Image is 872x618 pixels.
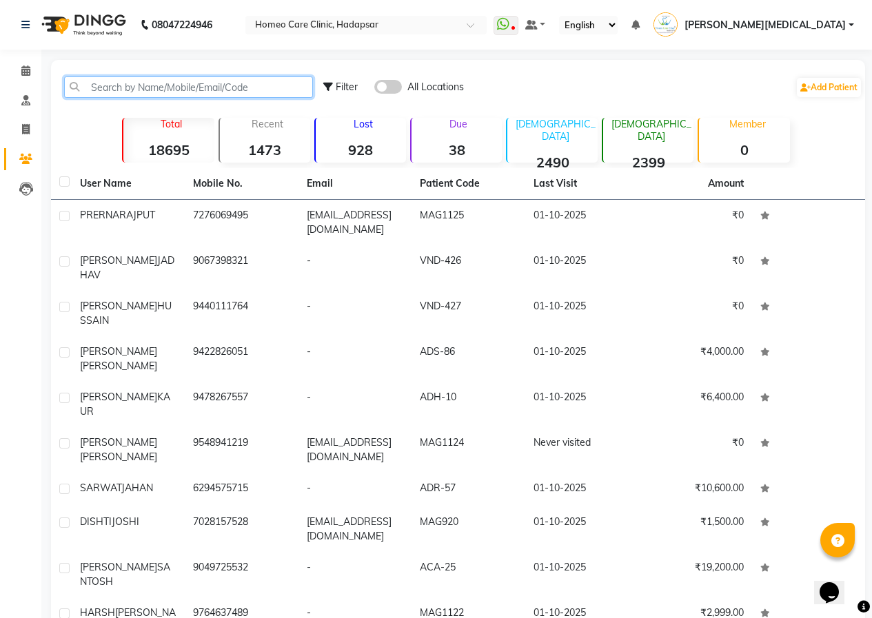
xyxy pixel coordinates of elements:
[80,391,157,403] span: [PERSON_NAME]
[699,141,789,158] strong: 0
[298,245,412,291] td: -
[407,80,464,94] span: All Locations
[123,141,214,158] strong: 18695
[298,168,412,200] th: Email
[185,552,298,597] td: 9049725532
[298,200,412,245] td: [EMAIL_ADDRESS][DOMAIN_NAME]
[412,168,525,200] th: Patient Code
[525,552,638,597] td: 01-10-2025
[638,552,751,597] td: ₹19,200.00
[412,427,525,473] td: MAG1124
[704,118,789,130] p: Member
[412,473,525,506] td: ADR-57
[185,245,298,291] td: 9067398321
[152,6,212,44] b: 08047224946
[298,336,412,382] td: -
[700,168,752,199] th: Amount
[638,245,751,291] td: ₹0
[185,168,298,200] th: Mobile No.
[185,336,298,382] td: 9422826051
[525,168,638,200] th: Last Visit
[685,18,846,32] span: [PERSON_NAME][MEDICAL_DATA]
[797,78,861,97] a: Add Patient
[513,118,598,143] p: [DEMOGRAPHIC_DATA]
[412,336,525,382] td: ADS-86
[80,561,157,573] span: [PERSON_NAME]
[80,436,157,449] span: [PERSON_NAME]
[185,506,298,552] td: 7028157528
[298,427,412,473] td: [EMAIL_ADDRESS][DOMAIN_NAME]
[525,427,638,473] td: Never visited
[525,200,638,245] td: 01-10-2025
[35,6,130,44] img: logo
[119,209,155,221] span: RAJPUT
[525,336,638,382] td: 01-10-2025
[814,563,858,604] iframe: chat widget
[80,345,157,358] span: [PERSON_NAME]
[412,291,525,336] td: VND-427
[298,552,412,597] td: -
[638,336,751,382] td: ₹4,000.00
[185,382,298,427] td: 9478267557
[653,12,678,37] img: Dr Nikita Patil
[414,118,502,130] p: Due
[316,141,406,158] strong: 928
[185,427,298,473] td: 9548941219
[412,245,525,291] td: VND-426
[220,141,310,158] strong: 1473
[336,81,358,93] span: Filter
[298,473,412,506] td: -
[80,254,157,267] span: [PERSON_NAME]
[64,76,313,98] input: Search by Name/Mobile/Email/Code
[80,300,157,312] span: [PERSON_NAME]
[525,506,638,552] td: 01-10-2025
[525,291,638,336] td: 01-10-2025
[80,515,112,528] span: DISHTI
[129,118,214,130] p: Total
[298,291,412,336] td: -
[121,482,153,494] span: JAHAN
[638,506,751,552] td: ₹1,500.00
[298,506,412,552] td: [EMAIL_ADDRESS][DOMAIN_NAME]
[638,200,751,245] td: ₹0
[638,382,751,427] td: ₹6,400.00
[80,360,157,372] span: [PERSON_NAME]
[412,200,525,245] td: MAG1125
[638,291,751,336] td: ₹0
[412,552,525,597] td: ACA-25
[321,118,406,130] p: Lost
[72,168,185,200] th: User Name
[80,482,121,494] span: SARWAT
[603,154,693,171] strong: 2399
[185,291,298,336] td: 9440111764
[609,118,693,143] p: [DEMOGRAPHIC_DATA]
[298,382,412,427] td: -
[638,427,751,473] td: ₹0
[185,200,298,245] td: 7276069495
[525,382,638,427] td: 01-10-2025
[80,209,119,221] span: PRERNA
[507,154,598,171] strong: 2490
[412,141,502,158] strong: 38
[412,506,525,552] td: MAG920
[185,473,298,506] td: 6294575715
[112,515,139,528] span: JOSHI
[225,118,310,130] p: Recent
[412,382,525,427] td: ADH-10
[80,451,157,463] span: [PERSON_NAME]
[525,473,638,506] td: 01-10-2025
[638,473,751,506] td: ₹10,600.00
[525,245,638,291] td: 01-10-2025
